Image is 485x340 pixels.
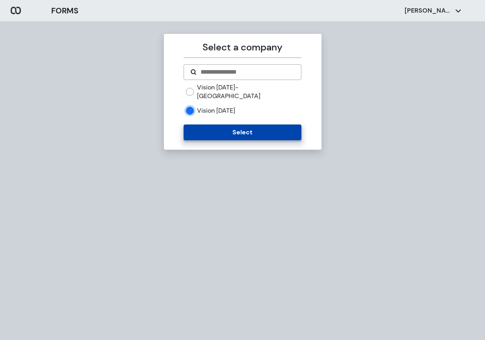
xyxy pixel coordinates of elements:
[200,67,295,77] input: Search
[405,6,452,15] p: [PERSON_NAME]
[51,5,78,17] h3: FORMS
[197,106,235,115] label: Vision [DATE]
[197,83,301,100] label: Vision [DATE]- [GEOGRAPHIC_DATA]
[184,40,301,54] p: Select a company
[184,124,301,140] button: Select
